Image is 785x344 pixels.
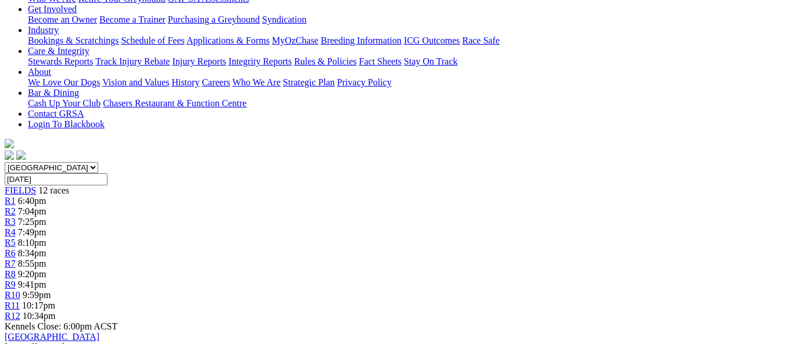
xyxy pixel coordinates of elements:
[28,77,780,88] div: About
[18,196,46,206] span: 6:40pm
[28,56,780,67] div: Care & Integrity
[168,15,260,24] a: Purchasing a Greyhound
[28,35,780,46] div: Industry
[5,300,20,310] a: R11
[99,15,166,24] a: Become a Trainer
[28,98,101,108] a: Cash Up Your Club
[28,77,100,87] a: We Love Our Dogs
[5,259,16,268] a: R7
[28,15,97,24] a: Become an Owner
[28,25,59,35] a: Industry
[18,227,46,237] span: 7:49pm
[337,77,392,87] a: Privacy Policy
[23,311,56,321] span: 10:34pm
[272,35,318,45] a: MyOzChase
[22,300,55,310] span: 10:17pm
[28,46,89,56] a: Care & Integrity
[171,77,199,87] a: History
[28,4,77,14] a: Get Involved
[283,77,335,87] a: Strategic Plan
[5,290,20,300] a: R10
[28,98,780,109] div: Bar & Dining
[462,35,499,45] a: Race Safe
[187,35,270,45] a: Applications & Forms
[18,206,46,216] span: 7:04pm
[5,206,16,216] a: R2
[18,259,46,268] span: 8:55pm
[5,185,36,195] a: FIELDS
[28,67,51,77] a: About
[5,139,14,148] img: logo-grsa-white.png
[28,35,119,45] a: Bookings & Scratchings
[404,56,457,66] a: Stay On Track
[18,279,46,289] span: 9:41pm
[359,56,402,66] a: Fact Sheets
[18,217,46,227] span: 7:25pm
[18,238,46,248] span: 8:10pm
[121,35,184,45] a: Schedule of Fees
[5,248,16,258] a: R6
[5,321,117,331] span: Kennels Close: 6:00pm ACST
[5,173,107,185] input: Select date
[321,35,402,45] a: Breeding Information
[38,185,69,195] span: 12 races
[228,56,292,66] a: Integrity Reports
[5,269,16,279] a: R8
[5,227,16,237] a: R4
[28,15,780,25] div: Get Involved
[404,35,460,45] a: ICG Outcomes
[103,98,246,108] a: Chasers Restaurant & Function Centre
[5,150,14,160] img: facebook.svg
[5,332,99,342] a: [GEOGRAPHIC_DATA]
[5,279,16,289] a: R9
[172,56,226,66] a: Injury Reports
[28,56,93,66] a: Stewards Reports
[18,248,46,258] span: 8:34pm
[28,109,84,119] a: Contact GRSA
[5,196,16,206] a: R1
[232,77,281,87] a: Who We Are
[16,150,26,160] img: twitter.svg
[28,119,105,129] a: Login To Blackbook
[95,56,170,66] a: Track Injury Rebate
[5,217,16,227] a: R3
[5,238,16,248] a: R5
[28,88,79,98] a: Bar & Dining
[18,269,46,279] span: 9:20pm
[202,77,230,87] a: Careers
[23,290,51,300] span: 9:59pm
[294,56,357,66] a: Rules & Policies
[5,311,20,321] a: R12
[262,15,306,24] a: Syndication
[102,77,169,87] a: Vision and Values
